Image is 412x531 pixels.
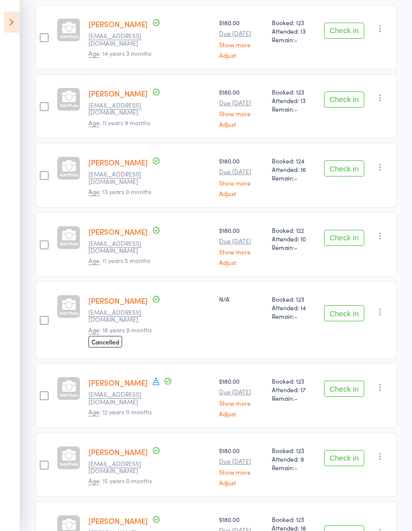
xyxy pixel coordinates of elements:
[272,385,316,394] span: Attended: 17
[219,121,264,127] a: Adjust
[88,309,154,323] small: sssalinding@yahoo.com
[324,381,364,397] button: Check in
[219,226,264,265] div: $180.00
[324,160,364,176] button: Check in
[294,35,297,44] span: -
[88,226,148,237] a: [PERSON_NAME]
[219,190,264,197] a: Adjust
[219,400,264,406] a: Show more
[88,118,150,127] span: : 11 years 9 months
[272,455,316,463] span: Attended: 9
[88,240,154,254] small: mailtoanusuris@gmail.com
[219,469,264,475] a: Show more
[88,460,154,475] small: afsheenshaik2022@gmail.com
[294,394,297,402] span: -
[88,49,151,58] span: : 14 years 3 months
[219,237,264,244] small: Due [DATE]
[219,410,264,417] a: Adjust
[272,243,316,251] span: Remain:
[219,259,264,265] a: Adjust
[219,458,264,465] small: Due [DATE]
[272,165,316,173] span: Attended: 16
[219,41,264,48] a: Show more
[272,156,316,165] span: Booked: 124
[219,18,264,58] div: $180.00
[272,234,316,243] span: Attended: 10
[324,92,364,108] button: Check in
[272,173,316,182] span: Remain:
[272,35,316,44] span: Remain:
[324,23,364,39] button: Check in
[272,515,316,523] span: Booked: 123
[219,446,264,486] div: $180.00
[219,52,264,58] a: Adjust
[219,156,264,196] div: $180.00
[88,19,148,29] a: [PERSON_NAME]
[219,388,264,395] small: Due [DATE]
[219,87,264,127] div: $180.00
[219,377,264,416] div: $180.00
[272,394,316,402] span: Remain:
[88,336,122,347] span: Cancelled
[324,305,364,321] button: Check in
[88,187,151,196] span: : 13 years 0 months
[219,248,264,255] a: Show more
[88,476,152,485] span: : 15 years 0 months
[324,230,364,246] button: Check in
[88,391,154,405] small: Nehasood49@gmail.com
[294,173,297,182] span: -
[272,96,316,105] span: Attended: 13
[272,105,316,113] span: Remain:
[219,30,264,37] small: Due [DATE]
[219,110,264,117] a: Show more
[88,295,148,306] a: [PERSON_NAME]
[88,157,148,167] a: [PERSON_NAME]
[88,102,154,116] small: ancprathab@gmail.com
[88,407,152,416] span: : 12 years 11 months
[272,446,316,455] span: Booked: 123
[324,450,364,466] button: Check in
[88,88,148,99] a: [PERSON_NAME]
[88,377,148,388] a: [PERSON_NAME]
[88,515,148,526] a: [PERSON_NAME]
[88,325,152,334] span: : 16 years 9 months
[88,256,150,265] span: : 11 years 5 months
[219,168,264,175] small: Due [DATE]
[294,463,297,472] span: -
[219,99,264,106] small: Due [DATE]
[272,87,316,96] span: Booked: 123
[219,295,264,303] div: N/A
[88,170,154,185] small: Rbalajivcy@gmail.com
[272,377,316,385] span: Booked: 123
[294,105,297,113] span: -
[294,312,297,320] span: -
[272,312,316,320] span: Remain:
[272,27,316,35] span: Attended: 13
[272,295,316,303] span: Booked: 123
[272,303,316,312] span: Attended: 14
[272,463,316,472] span: Remain:
[294,243,297,251] span: -
[219,180,264,186] a: Show more
[219,479,264,486] a: Adjust
[272,226,316,234] span: Booked: 122
[272,18,316,27] span: Booked: 123
[88,32,154,47] small: gau.cbe@gmail.com
[88,447,148,457] a: [PERSON_NAME]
